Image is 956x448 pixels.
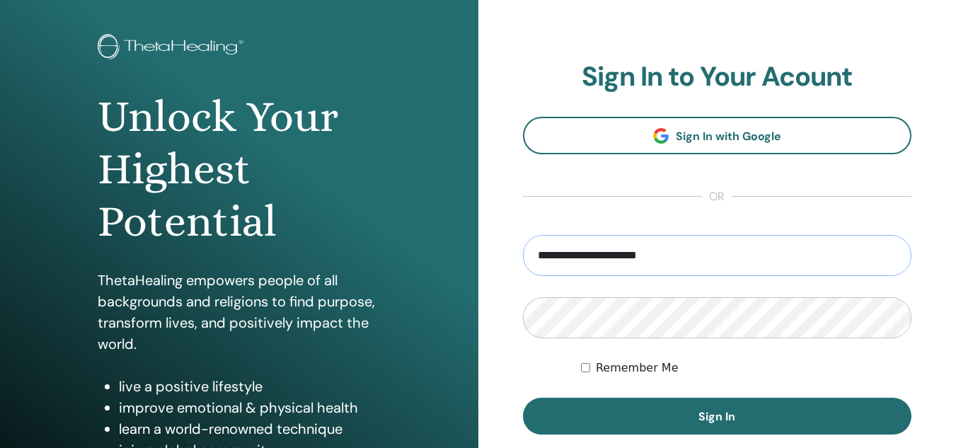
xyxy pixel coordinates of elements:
h2: Sign In to Your Acount [523,61,912,93]
span: Sign In with Google [676,129,781,144]
button: Sign In [523,398,912,435]
span: or [702,188,732,205]
span: Sign In [698,409,735,424]
li: live a positive lifestyle [119,376,381,397]
h1: Unlock Your Highest Potential [98,91,381,248]
li: improve emotional & physical health [119,397,381,418]
li: learn a world-renowned technique [119,418,381,440]
label: Remember Me [596,360,679,377]
a: Sign In with Google [523,117,912,154]
p: ThetaHealing empowers people of all backgrounds and religions to find purpose, transform lives, a... [98,270,381,355]
div: Keep me authenticated indefinitely or until I manually logout [581,360,911,377]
